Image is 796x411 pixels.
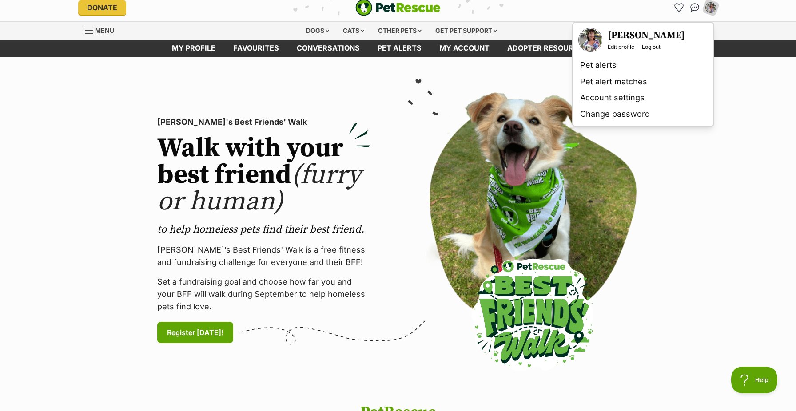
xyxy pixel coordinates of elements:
[731,367,778,393] iframe: Help Scout Beacon - Open
[337,22,370,40] div: Cats
[167,327,223,338] span: Register [DATE]!
[157,116,370,128] p: [PERSON_NAME]'s Best Friends' Walk
[315,1,322,8] img: consumer-privacy-logo.png
[1,1,8,8] img: consumer-privacy-logo.png
[157,244,370,269] p: [PERSON_NAME]’s Best Friends' Walk is a free fitness and fundraising challenge for everyone and t...
[157,222,370,237] p: to help homeless pets find their best friend.
[430,40,498,57] a: My account
[224,40,288,57] a: Favourites
[314,0,322,7] img: iconc.png
[577,74,710,90] a: Pet alert matches
[642,43,661,51] a: Log out
[163,40,224,57] a: My profile
[157,322,233,343] a: Register [DATE]!
[688,0,702,15] a: Conversations
[157,276,370,313] p: Set a fundraising goal and choose how far you and your BFF will walk during September to help hom...
[690,3,700,12] img: chat-41dd97257d64d25036548639549fe6c8038ab92f7586957e7f3b1b290dea8141.svg
[314,1,323,8] a: Privacy Notification
[429,22,503,40] div: Get pet support
[577,106,710,123] a: Change password
[705,2,716,13] img: Simon Longden profile pic
[85,22,120,38] a: Menu
[579,29,601,51] img: Simon Longden profile pic
[577,57,710,74] a: Pet alerts
[608,29,685,42] a: Your profile
[608,29,685,42] h3: [PERSON_NAME]
[672,0,718,15] ul: Account quick links
[300,22,335,40] div: Dogs
[372,22,428,40] div: Other pets
[578,28,602,52] a: Your profile
[95,27,114,34] span: Menu
[577,90,710,106] a: Account settings
[608,43,634,51] a: Edit profile
[369,40,430,57] a: Pet alerts
[157,135,370,215] h2: Walk with your best friend
[288,40,369,57] a: conversations
[498,40,597,57] a: Adopter resources
[157,158,361,218] span: (furry or human)
[672,0,686,15] a: Favourites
